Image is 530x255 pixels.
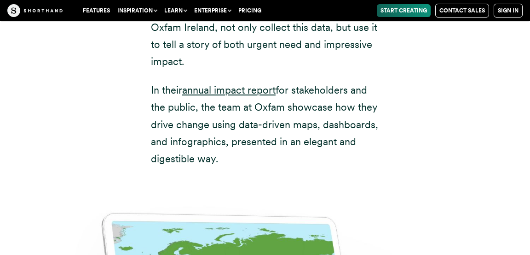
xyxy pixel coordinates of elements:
button: Inspiration [114,4,161,17]
a: Pricing [235,4,265,17]
p: In their for stakeholders and the public, the team at Oxfam showcase how they drive change using ... [151,82,379,168]
img: The Craft [7,4,63,17]
a: Contact Sales [435,4,489,18]
a: Start Creating [377,4,431,17]
a: Features [79,4,114,17]
button: Learn [161,4,190,17]
a: annual impact report [182,84,276,96]
button: Enterprise [190,4,235,17]
a: Sign in [494,4,523,18]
